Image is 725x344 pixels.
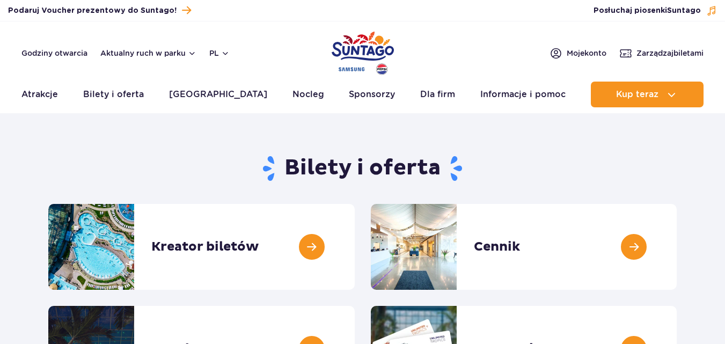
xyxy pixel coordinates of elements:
button: pl [209,48,230,58]
a: Zarządzajbiletami [619,47,704,60]
a: Sponsorzy [349,82,395,107]
a: Podaruj Voucher prezentowy do Suntago! [8,3,191,18]
button: Kup teraz [591,82,704,107]
a: Informacje i pomoc [480,82,566,107]
span: Zarządzaj biletami [636,48,704,58]
a: [GEOGRAPHIC_DATA] [169,82,267,107]
span: Moje konto [567,48,606,58]
span: Podaruj Voucher prezentowy do Suntago! [8,5,177,16]
a: Atrakcje [21,82,58,107]
a: Bilety i oferta [83,82,144,107]
a: Nocleg [292,82,324,107]
span: Suntago [667,7,701,14]
button: Posłuchaj piosenkiSuntago [594,5,717,16]
button: Aktualny ruch w parku [100,49,196,57]
span: Kup teraz [616,90,658,99]
a: Godziny otwarcia [21,48,87,58]
h1: Bilety i oferta [48,155,677,182]
a: Mojekonto [550,47,606,60]
span: Posłuchaj piosenki [594,5,701,16]
a: Park of Poland [332,27,394,76]
a: Dla firm [420,82,455,107]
